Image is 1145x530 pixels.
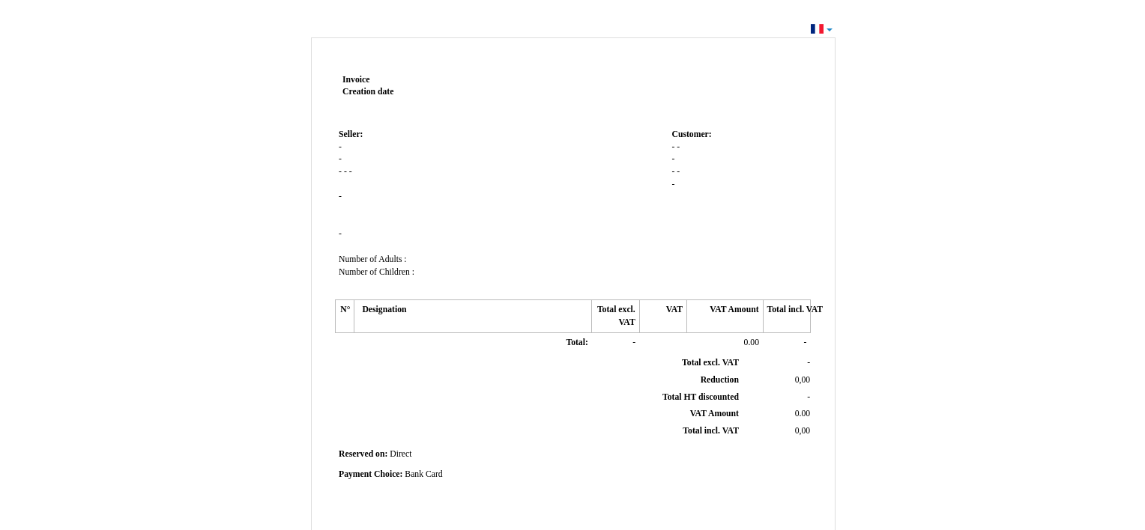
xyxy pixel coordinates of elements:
span: - [804,338,807,347]
span: 0,00 [795,426,810,436]
span: VAT Amount [690,409,739,418]
span: Direct [390,449,411,459]
span: Total: [566,338,587,347]
span: 0,00 [795,375,810,385]
span: 0.00 [744,338,759,347]
th: Designation [354,300,592,333]
span: - [339,154,342,164]
strong: Creation date [342,87,393,97]
span: - [671,142,674,152]
th: N° [336,300,354,333]
span: Payment Choice: [339,469,402,479]
th: Total excl. VAT [592,300,639,333]
span: Total excl. VAT [682,358,739,368]
span: - [677,142,680,152]
th: VAT [639,300,686,333]
span: Invoice [342,75,369,85]
span: Customer: [671,130,711,139]
span: - [344,167,347,177]
span: on: [375,449,387,459]
span: Total incl. VAT [683,426,739,436]
span: Number of Children : [339,267,414,277]
span: 0.00 [795,409,810,418]
span: - [671,180,674,189]
span: - [339,167,342,177]
span: Reserved [339,449,373,459]
th: VAT Amount [687,300,763,333]
span: - [671,167,674,177]
span: Total HT discounted [662,392,739,402]
span: - [807,358,810,368]
span: - [339,229,342,239]
span: Bank Card [405,469,442,479]
span: Number of Adults : [339,255,407,264]
span: - [339,192,342,201]
th: Total incl. VAT [763,300,810,333]
span: - [632,338,635,347]
span: - [677,167,680,177]
span: - [339,142,342,152]
span: - [349,167,352,177]
span: - [671,154,674,164]
span: Reduction [701,375,739,385]
span: - [807,392,810,402]
span: Seller: [339,130,363,139]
